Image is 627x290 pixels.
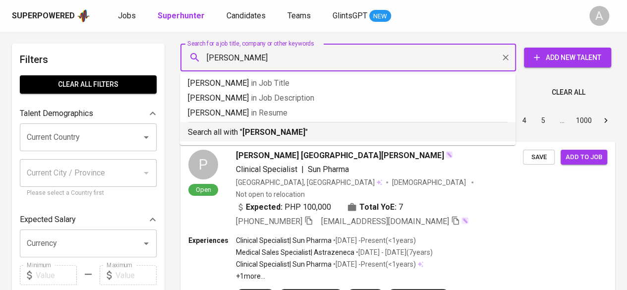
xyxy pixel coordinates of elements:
[598,113,614,128] button: Go to next page
[20,104,157,123] div: Talent Demographics
[528,152,550,163] span: Save
[188,107,508,119] p: [PERSON_NAME]
[566,152,602,163] span: Add to job
[554,116,570,125] div: …
[287,11,311,20] span: Teams
[188,92,508,104] p: [PERSON_NAME]
[392,177,467,187] span: [DEMOGRAPHIC_DATA]
[359,201,397,213] b: Total YoE:
[333,11,367,20] span: GlintsGPT
[188,235,236,245] p: Experiences
[188,126,508,138] p: Search all with " "
[573,113,595,128] button: Go to page 1000
[445,151,453,159] img: magic_wand.svg
[236,165,297,174] span: Clinical Specialist
[28,78,149,91] span: Clear All filters
[20,52,157,67] h6: Filters
[27,188,150,198] p: Please select a Country first
[236,177,382,187] div: [GEOGRAPHIC_DATA], [GEOGRAPHIC_DATA]
[236,189,305,199] p: Not open to relocation
[369,11,391,21] span: NEW
[236,259,332,269] p: Clinical Specialist | Sun Pharma
[12,8,90,23] a: Superpoweredapp logo
[236,201,331,213] div: PHP 100,000
[532,52,603,64] span: Add New Talent
[251,93,314,103] span: in Job Description
[12,10,75,22] div: Superpowered
[118,11,136,20] span: Jobs
[139,130,153,144] button: Open
[499,51,513,64] button: Clear
[192,185,215,194] span: Open
[158,11,205,20] b: Superhunter
[561,150,607,165] button: Add to job
[354,247,433,257] p: • [DATE] - [DATE] ( 7 years )
[188,150,218,179] div: P
[321,217,449,226] span: [EMAIL_ADDRESS][DOMAIN_NAME]
[333,10,391,22] a: GlintsGPT NEW
[535,113,551,128] button: Go to page 5
[139,236,153,250] button: Open
[242,127,305,137] b: [PERSON_NAME]
[548,83,589,102] button: Clear All
[301,164,304,175] span: |
[115,265,157,285] input: Value
[251,108,287,117] span: in Resume
[287,10,313,22] a: Teams
[236,271,433,281] p: +1 more ...
[236,235,332,245] p: Clinical Specialist | Sun Pharma
[158,10,207,22] a: Superhunter
[227,11,266,20] span: Candidates
[236,150,444,162] span: [PERSON_NAME] [GEOGRAPHIC_DATA][PERSON_NAME]
[246,201,283,213] b: Expected:
[552,86,585,99] span: Clear All
[524,48,611,67] button: Add New Talent
[523,150,555,165] button: Save
[332,259,416,269] p: • [DATE] - Present ( <1 years )
[399,201,403,213] span: 7
[118,10,138,22] a: Jobs
[227,10,268,22] a: Candidates
[20,108,93,119] p: Talent Demographics
[20,214,76,226] p: Expected Salary
[461,217,469,225] img: magic_wand.svg
[20,75,157,94] button: Clear All filters
[589,6,609,26] div: A
[77,8,90,23] img: app logo
[236,247,354,257] p: Medical Sales Specialist | Astrazeneca
[251,78,289,88] span: in Job Title
[332,235,416,245] p: • [DATE] - Present ( <1 years )
[188,77,508,89] p: [PERSON_NAME]
[20,210,157,230] div: Expected Salary
[236,217,302,226] span: [PHONE_NUMBER]
[308,165,349,174] span: Sun Pharma
[36,265,77,285] input: Value
[440,113,615,128] nav: pagination navigation
[516,113,532,128] button: Go to page 4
